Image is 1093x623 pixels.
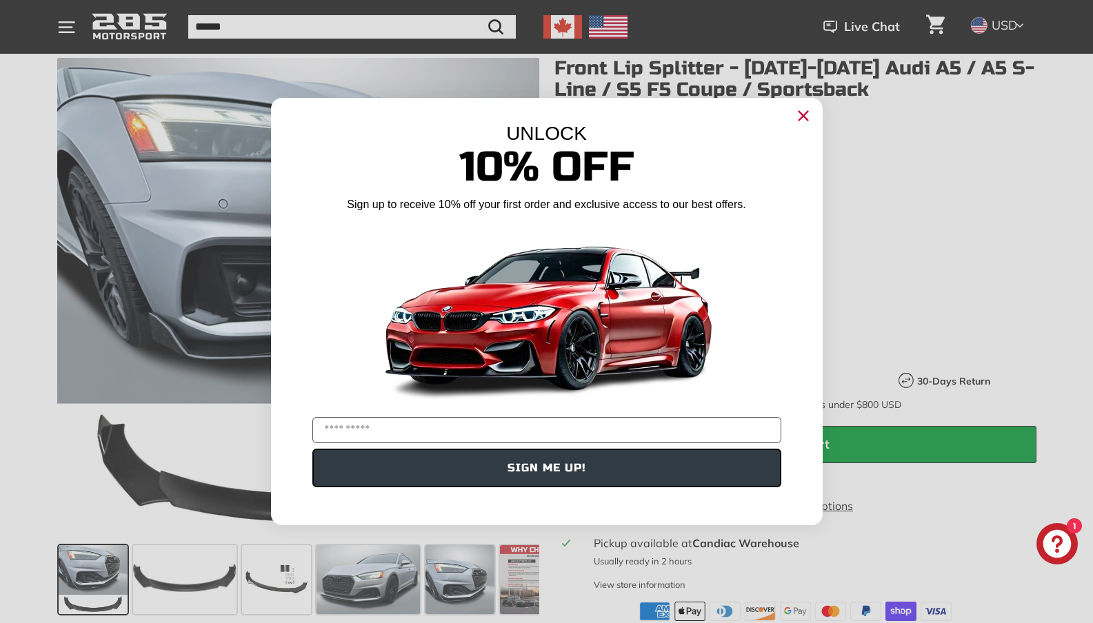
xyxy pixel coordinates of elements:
[506,123,587,144] span: UNLOCK
[1032,523,1082,568] inbox-online-store-chat: Shopify online store chat
[792,105,814,127] button: Close dialog
[374,218,719,411] img: Banner showing BMW 4 Series Body kit
[312,417,781,443] input: YOUR EMAIL
[459,142,634,192] span: 10% Off
[347,198,745,210] span: Sign up to receive 10% off your first order and exclusive access to our best offers.
[312,449,781,487] button: SIGN ME UP!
